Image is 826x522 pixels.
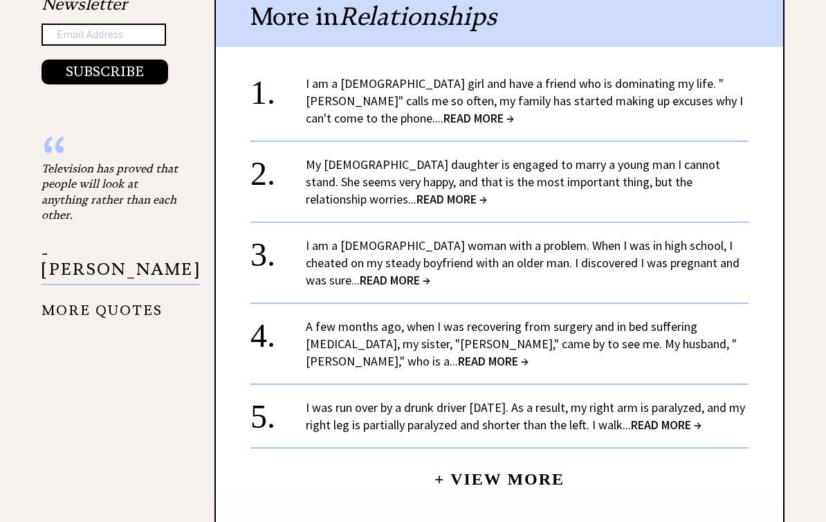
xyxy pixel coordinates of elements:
input: Email Address [42,24,166,46]
div: “ [42,147,180,161]
div: 5. [250,399,306,424]
a: I am a [DEMOGRAPHIC_DATA] girl and have a friend who is dominating my life. "[PERSON_NAME]" calls... [306,75,743,126]
a: My [DEMOGRAPHIC_DATA] daughter is engaged to marry a young man I cannot stand. She seems very hap... [306,156,720,207]
span: READ MORE → [458,353,529,369]
div: 2. [250,156,306,181]
a: A few months ago, when I was recovering from surgery and in bed suffering [MEDICAL_DATA], my sist... [306,318,737,369]
div: Television has proved that people will look at anything rather than each other. [42,161,180,223]
div: 3. [250,237,306,262]
a: I was run over by a drunk driver [DATE]. As a result, my right arm is paralyzed, and my right leg... [306,399,745,433]
a: MORE QUOTES [42,291,163,318]
span: READ MORE → [360,272,430,288]
span: READ MORE → [416,191,487,207]
button: SUBSCRIBE [42,60,168,84]
div: 1. [250,75,306,100]
p: - [PERSON_NAME] [42,246,200,285]
div: 4. [250,318,306,343]
a: + View More [434,458,565,488]
a: I am a [DEMOGRAPHIC_DATA] woman with a problem. When I was in high school, I cheated on my steady... [306,237,740,288]
span: READ MORE → [631,417,701,433]
span: READ MORE → [443,110,514,126]
span: Relationships [339,1,497,32]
